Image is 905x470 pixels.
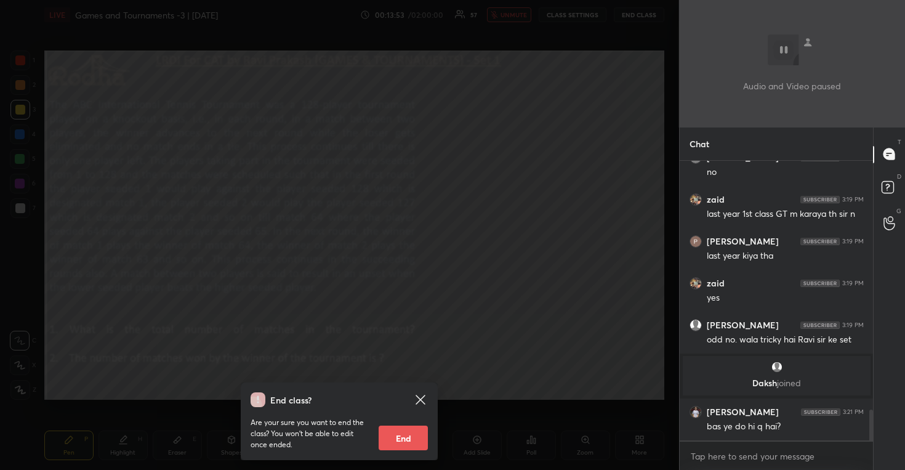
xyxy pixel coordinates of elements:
[707,407,779,418] h6: [PERSON_NAME]
[800,196,840,203] img: 4P8fHbbgJtejmAAAAAElFTkSuQmCC
[707,334,864,346] div: odd no. wala tricky hai Ravi sir ke set
[842,154,864,161] div: 3:19 PM
[897,172,901,181] p: D
[800,238,840,245] img: 4P8fHbbgJtejmAAAAAElFTkSuQmCC
[800,322,840,329] img: 4P8fHbbgJtejmAAAAAElFTkSuQmCC
[707,152,779,163] h6: [PERSON_NAME]
[707,250,864,262] div: last year kiya tha
[690,407,701,418] img: thumbnail.jpg
[707,278,725,289] h6: zaid
[707,421,864,433] div: bas ye do hi q hai?
[251,417,369,450] p: Are your sure you want to end the class? You won’t be able to edit once ended.
[707,166,864,179] div: no
[680,128,719,160] p: Chat
[842,322,864,329] div: 3:19 PM
[707,320,779,331] h6: [PERSON_NAME]
[842,238,864,245] div: 3:19 PM
[690,378,863,388] p: Daksh
[707,236,779,247] h6: [PERSON_NAME]
[842,196,864,203] div: 3:19 PM
[800,154,840,161] img: 4P8fHbbgJtejmAAAAAElFTkSuQmCC
[801,408,840,416] img: 4P8fHbbgJtejmAAAAAElFTkSuQmCC
[690,152,701,163] img: default.png
[690,236,701,247] img: thumbnail.jpg
[379,426,428,450] button: End
[896,206,901,216] p: G
[690,194,701,205] img: thumbnail.jpg
[898,137,901,147] p: T
[842,280,864,287] div: 3:19 PM
[707,208,864,221] div: last year 1st class GT m karaya th sir n
[690,320,701,331] img: default.png
[680,161,874,440] div: grid
[777,377,801,389] span: joined
[800,280,840,287] img: 4P8fHbbgJtejmAAAAAElFTkSuQmCC
[770,361,782,373] img: default.png
[270,394,312,407] h4: End class?
[707,292,864,304] div: yes
[707,194,725,205] h6: zaid
[843,408,864,416] div: 3:21 PM
[690,278,701,289] img: thumbnail.jpg
[743,79,841,92] p: Audio and Video paused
